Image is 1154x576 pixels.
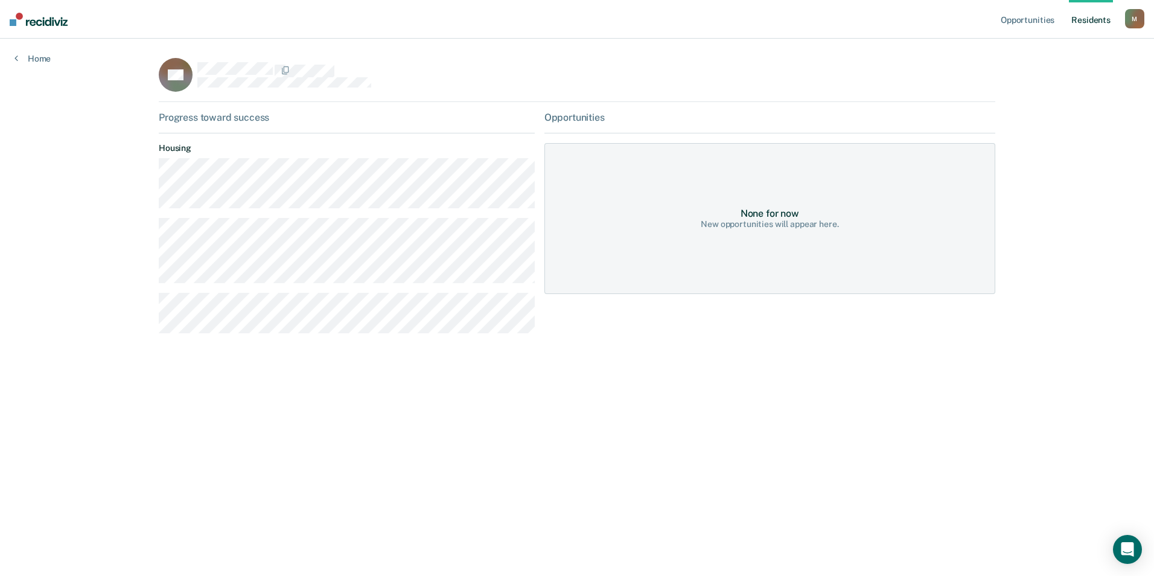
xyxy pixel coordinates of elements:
div: Open Intercom Messenger [1113,535,1142,564]
img: Recidiviz [10,13,68,26]
dt: Housing [159,143,535,153]
div: New opportunities will appear here. [701,219,838,229]
button: M [1125,9,1144,28]
a: Home [14,53,51,64]
div: Progress toward success [159,112,535,123]
div: None for now [741,208,799,219]
div: Opportunities [544,112,995,123]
